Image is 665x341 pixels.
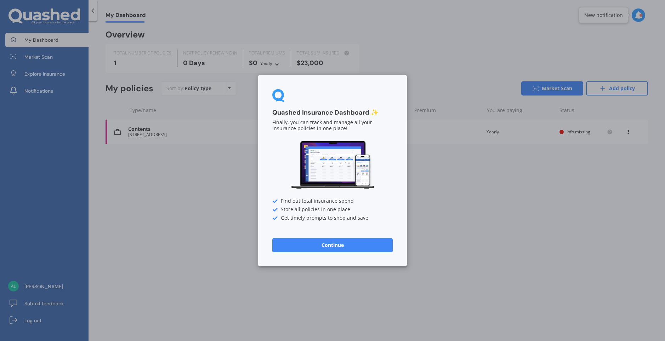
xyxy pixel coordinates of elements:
[272,109,393,117] h3: Quashed Insurance Dashboard ✨
[272,120,393,132] p: Finally, you can track and manage all your insurance policies in one place!
[272,215,393,221] div: Get timely prompts to shop and save
[290,140,375,190] img: Dashboard
[272,207,393,212] div: Store all policies in one place
[272,198,393,204] div: Find out total insurance spend
[272,238,393,252] button: Continue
